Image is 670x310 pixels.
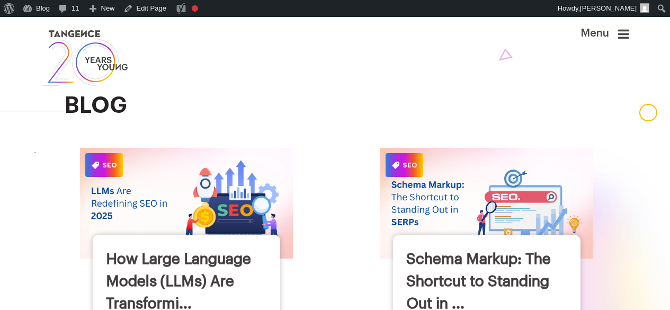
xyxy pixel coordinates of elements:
[92,162,99,169] img: Category Icon
[386,153,423,177] span: SEO
[65,93,629,118] h2: blog
[41,28,129,88] img: logo SVG
[392,162,399,169] img: Category Icon
[85,153,123,177] span: SEO
[380,148,593,259] img: Schema Markup: The Shortcut to Standing Out in SERPs
[80,148,293,259] img: How Large Language Models (LLMs) Are Transforming SEO in 2025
